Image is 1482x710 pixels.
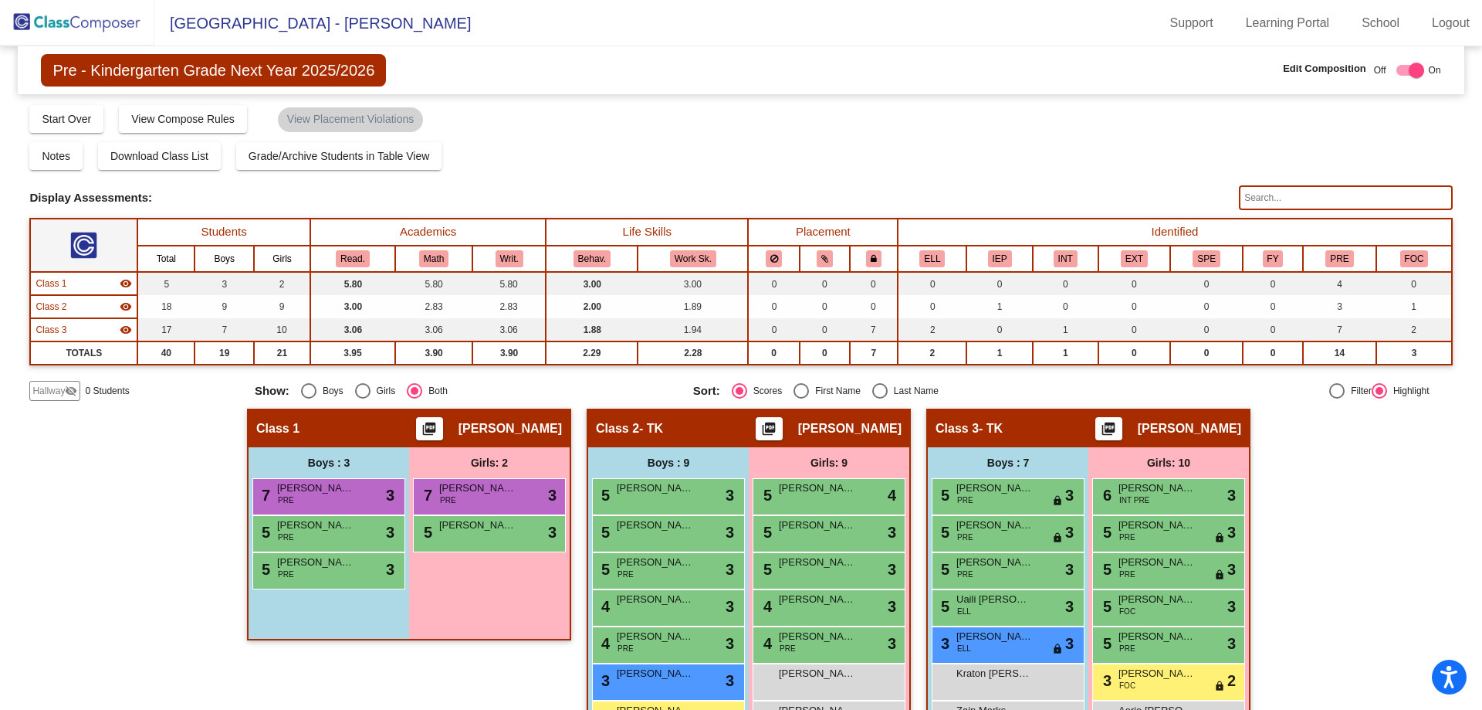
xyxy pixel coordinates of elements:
span: FOC [1119,680,1135,691]
span: 5 [937,561,949,578]
td: 3.00 [546,272,638,295]
span: 7 [258,487,270,504]
span: 3 [726,632,734,655]
span: lock [1214,569,1225,582]
td: 0 [1170,341,1243,365]
div: Scores [747,384,782,398]
div: Last Name [888,384,939,398]
th: Students [137,219,310,246]
td: 21 [254,341,310,365]
span: [PERSON_NAME] [1138,421,1241,437]
span: 5 [937,524,949,541]
button: PRE [1325,250,1353,267]
button: Print Students Details [756,417,783,440]
td: 0 [748,272,800,295]
td: 0 [1170,272,1243,295]
span: Notes [42,150,70,162]
button: FY [1263,250,1284,267]
span: Class 1 [36,277,66,290]
span: PRE [780,643,796,654]
td: 0 [1098,341,1170,365]
td: 9 [195,295,254,318]
button: EXT [1121,250,1148,267]
a: Logout [1419,11,1482,36]
span: [PERSON_NAME] [779,629,856,644]
th: Identified [898,219,1451,246]
span: 3 [386,558,394,581]
td: 0 [1376,272,1451,295]
span: [PERSON_NAME] [779,518,856,533]
td: 3 [195,272,254,295]
span: Show: [255,384,289,398]
span: 7 [420,487,432,504]
button: Work Sk. [670,250,716,267]
span: 5 [420,524,432,541]
td: 5.80 [472,272,546,295]
a: Learning Portal [1233,11,1342,36]
button: Grade/Archive Students in Table View [236,142,442,170]
span: [PERSON_NAME] [1118,518,1196,533]
span: 5 [760,561,772,578]
span: 5 [1099,635,1111,652]
td: 3.06 [395,318,472,341]
span: [PERSON_NAME] [956,555,1034,570]
span: 5 [597,487,610,504]
span: Uaili [PERSON_NAME] [956,592,1034,607]
td: 3.06 [472,318,546,341]
span: 3 [888,595,896,618]
mat-icon: visibility [120,277,132,290]
span: [PERSON_NAME] [1118,629,1196,644]
span: [PERSON_NAME] [277,518,354,533]
span: PRE [440,494,456,506]
span: [PERSON_NAME] [617,481,694,496]
a: Support [1158,11,1226,36]
span: 3 [1099,672,1111,689]
span: 4 [760,635,772,652]
span: lock [1214,532,1225,545]
span: 2 [1227,669,1236,692]
span: 3 [726,484,734,507]
span: 3 [726,558,734,581]
th: Resource IEP [966,246,1032,272]
td: 2.29 [546,341,638,365]
a: School [1349,11,1412,36]
th: Focus issues [1376,246,1451,272]
td: 9 [254,295,310,318]
td: 40 [137,341,195,365]
span: [PERSON_NAME] [798,421,902,437]
span: ELL [957,606,971,617]
span: Hallway [32,384,65,398]
span: 5 [1099,561,1111,578]
span: FOC [1119,606,1135,617]
mat-icon: visibility [120,301,132,313]
span: 4 [888,484,896,507]
span: 5 [1099,524,1111,541]
div: Girls [370,384,396,398]
span: [PERSON_NAME] [617,518,694,533]
td: Melissa Seymour - No Class Name [30,272,137,295]
th: Life Skills [546,219,748,246]
td: 7 [195,318,254,341]
span: [PERSON_NAME] [956,629,1034,644]
span: 3 [726,669,734,692]
td: 7 [850,341,898,365]
span: 3 [1065,595,1074,618]
th: Placement [748,219,898,246]
div: Girls: 9 [749,447,909,478]
div: Girls: 2 [409,447,570,478]
span: [PERSON_NAME] [1118,481,1196,496]
span: - TK [639,421,663,437]
button: FOC [1400,250,1429,267]
span: 4 [597,635,610,652]
td: 2.00 [546,295,638,318]
td: 2 [898,341,966,365]
td: 3.90 [472,341,546,365]
td: 0 [1033,272,1098,295]
span: [PERSON_NAME] [956,518,1034,533]
span: 3 [1065,521,1074,544]
button: IEP [988,250,1012,267]
span: lock [1214,681,1225,693]
span: Class 3 [936,421,979,437]
span: [PERSON_NAME] [617,555,694,570]
td: 1 [1033,341,1098,365]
